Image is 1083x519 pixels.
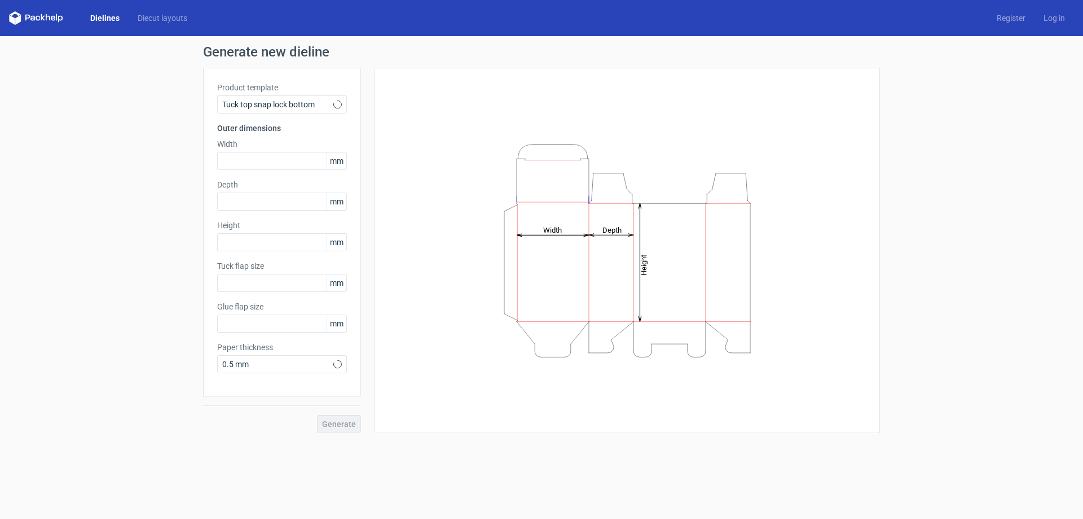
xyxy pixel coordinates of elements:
label: Glue flap size [217,301,347,312]
label: Depth [217,179,347,190]
tspan: Depth [602,225,622,234]
tspan: Height [640,254,648,275]
a: Log in [1034,12,1074,24]
label: Height [217,220,347,231]
a: Diecut layouts [129,12,196,24]
span: mm [327,193,346,210]
h3: Outer dimensions [217,123,347,134]
label: Paper thickness [217,342,347,353]
tspan: Width [543,225,562,234]
a: Dielines [81,12,129,24]
h1: Generate new dieline [203,45,880,59]
span: mm [327,234,346,251]
span: mm [327,274,346,291]
span: Tuck top snap lock bottom [222,99,333,110]
span: 0.5 mm [222,359,333,370]
label: Product template [217,82,347,93]
label: Tuck flap size [217,260,347,272]
span: mm [327,152,346,169]
a: Register [988,12,1034,24]
span: mm [327,315,346,332]
label: Width [217,138,347,150]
